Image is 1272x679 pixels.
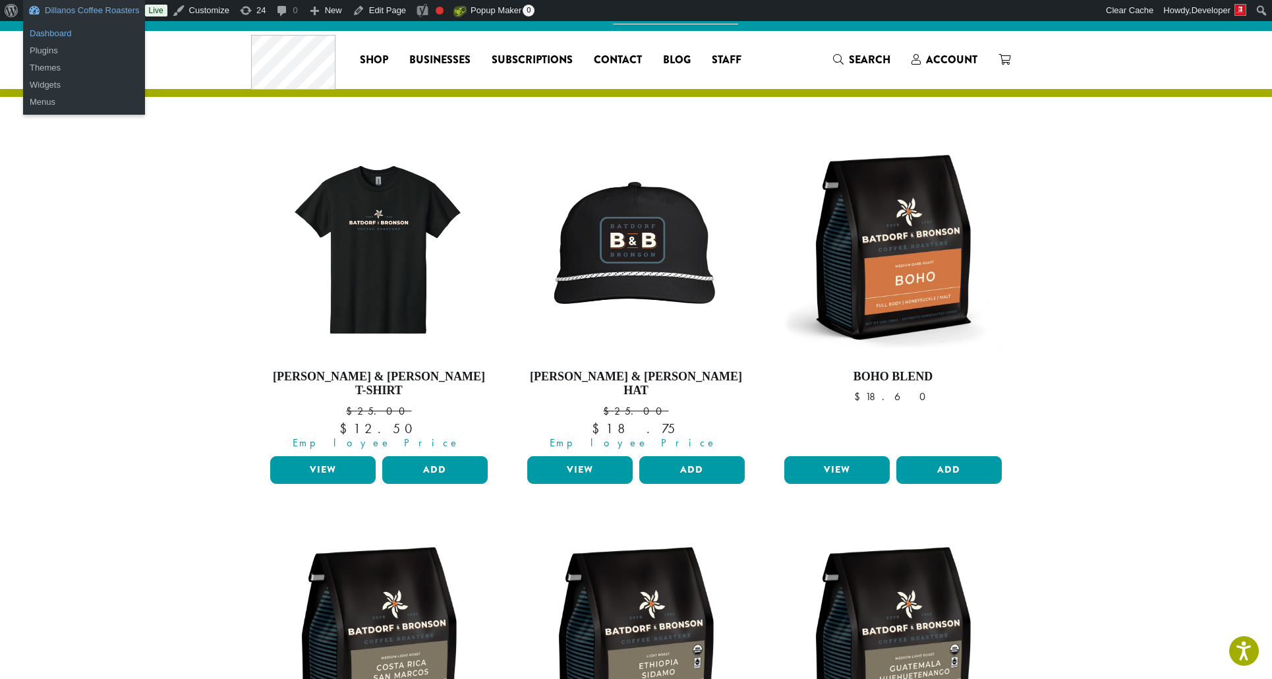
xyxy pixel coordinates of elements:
[409,52,471,69] span: Businesses
[527,456,633,484] a: View
[639,456,745,484] button: Add
[854,390,865,403] span: $
[346,404,357,418] span: $
[524,370,748,398] h4: [PERSON_NAME] & [PERSON_NAME] Hat
[823,49,901,71] a: Search
[145,5,167,16] a: Live
[784,456,890,484] a: View
[492,52,573,69] span: Subscriptions
[781,135,1005,359] img: BB-12oz-Boho-Stock.webp
[23,59,145,76] a: Themes
[926,52,977,67] span: Account
[346,404,411,418] bdi: 25.00
[267,135,491,359] img: BB-T-Shirt-Mockup-scaled.png
[854,390,932,403] bdi: 18.60
[262,435,491,451] span: Employee Price
[23,42,145,59] a: Plugins
[781,135,1005,451] a: Boho Blend $18.60
[382,456,488,484] button: Add
[603,404,668,418] bdi: 25.00
[519,435,748,451] span: Employee Price
[524,135,748,451] a: [PERSON_NAME] & [PERSON_NAME] Hat $25.00 Employee Price
[23,94,145,111] a: Menus
[523,5,535,16] span: 0
[339,420,418,437] bdi: 12.50
[781,370,1005,384] h4: Boho Blend
[267,370,491,398] h4: [PERSON_NAME] & [PERSON_NAME] T-Shirt
[592,420,679,437] bdi: 18.75
[270,456,376,484] a: View
[436,7,444,15] div: Focus keyphrase not set
[360,52,388,69] span: Shop
[594,52,642,69] span: Contact
[896,456,1002,484] button: Add
[23,21,145,63] ul: Dillanos Coffee Roasters
[712,52,741,69] span: Staff
[1192,5,1230,15] span: Developer
[663,52,691,69] span: Blog
[701,49,752,71] a: Staff
[267,135,491,451] a: [PERSON_NAME] & [PERSON_NAME] T-Shirt $25.00 Employee Price
[349,49,399,71] a: Shop
[23,25,145,42] a: Dashboard
[23,55,145,115] ul: Dillanos Coffee Roasters
[524,135,748,359] img: BB-Hat-Mockup-scaled.png
[592,420,606,437] span: $
[339,420,353,437] span: $
[849,52,890,67] span: Search
[23,76,145,94] a: Widgets
[603,404,614,418] span: $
